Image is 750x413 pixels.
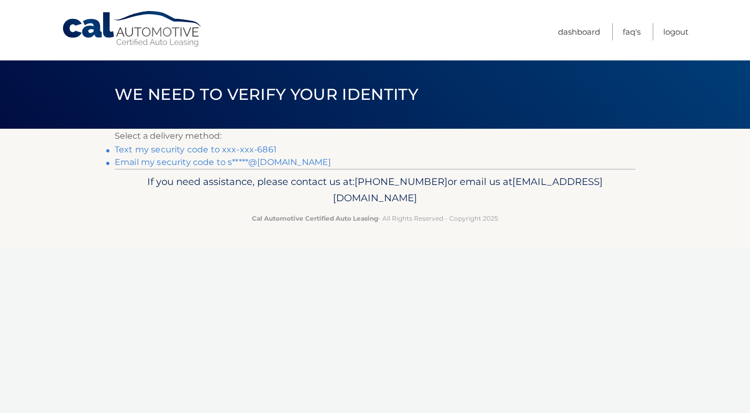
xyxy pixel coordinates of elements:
p: Select a delivery method: [115,129,635,143]
span: [PHONE_NUMBER] [354,175,448,188]
a: Dashboard [558,23,600,40]
p: - All Rights Reserved - Copyright 2025 [121,213,629,224]
a: Logout [663,23,688,40]
a: Text my security code to xxx-xxx-6861 [115,144,277,154]
span: We need to verify your identity [115,85,418,104]
strong: Cal Automotive Certified Auto Leasing [252,214,378,222]
p: If you need assistance, please contact us at: or email us at [121,173,629,207]
a: FAQ's [623,23,641,40]
a: Cal Automotive [62,11,204,48]
a: Email my security code to s*****@[DOMAIN_NAME] [115,157,331,167]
